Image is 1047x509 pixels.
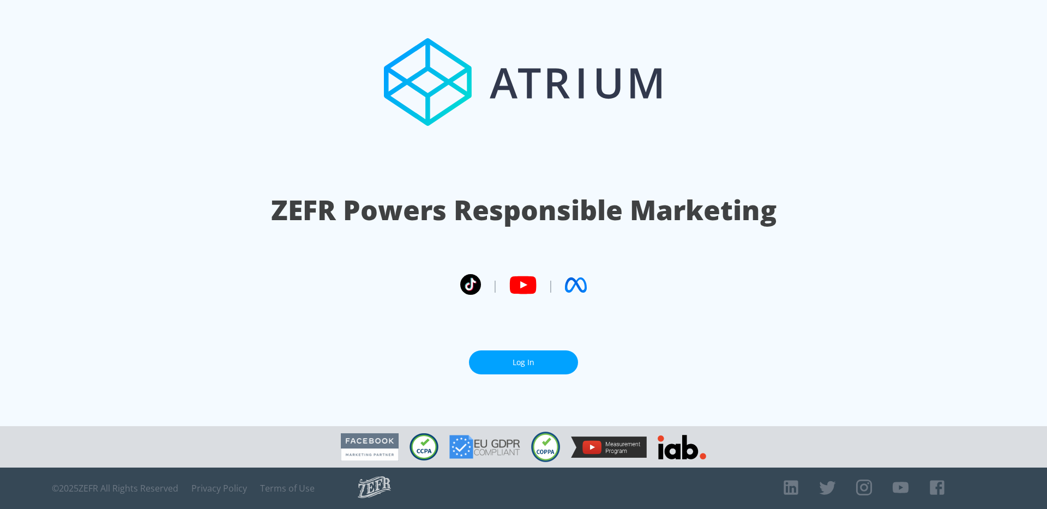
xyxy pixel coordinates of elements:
span: | [492,277,498,293]
a: Terms of Use [260,483,315,494]
img: IAB [658,435,706,459]
a: Privacy Policy [191,483,247,494]
img: CCPA Compliant [410,433,438,460]
a: Log In [469,350,578,375]
img: GDPR Compliant [449,435,520,459]
span: | [547,277,554,293]
img: COPPA Compliant [531,432,560,462]
h1: ZEFR Powers Responsible Marketing [271,191,777,229]
span: © 2025 ZEFR All Rights Reserved [52,483,178,494]
img: Facebook Marketing Partner [341,433,399,461]
img: YouTube Measurement Program [571,437,647,458]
